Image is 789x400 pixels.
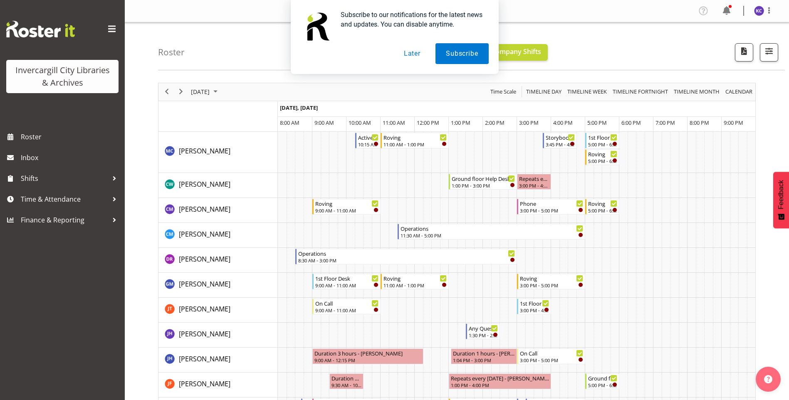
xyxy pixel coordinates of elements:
[546,141,575,148] div: 3:45 PM - 4:45 PM
[452,174,515,183] div: Ground floor Help Desk
[381,133,449,148] div: Aurora Catu"s event - Roving Begin From Tuesday, September 16, 2025 at 11:00:00 AM GMT+12:00 Ends...
[417,119,439,126] span: 12:00 PM
[161,86,173,97] button: Previous
[15,64,110,89] div: Invercargill City Libraries & Archives
[21,172,108,185] span: Shifts
[588,207,617,214] div: 5:00 PM - 6:00 PM
[566,86,608,97] button: Timeline Week
[517,174,551,190] div: Catherine Wilson"s event - Repeats every tuesday - Catherine Wilson Begin From Tuesday, September...
[21,193,108,205] span: Time & Attendance
[546,133,575,141] div: Storybook club
[724,86,754,97] button: Month
[179,254,230,264] span: [PERSON_NAME]
[179,279,230,289] a: [PERSON_NAME]
[489,86,518,97] button: Time Scale
[525,86,563,97] button: Timeline Day
[158,348,278,373] td: Jillian Hunter resource
[179,354,230,363] span: [PERSON_NAME]
[349,119,371,126] span: 10:00 AM
[21,131,121,143] span: Roster
[553,119,573,126] span: 4:00 PM
[519,182,549,189] div: 3:00 PM - 4:00 PM
[451,382,549,388] div: 1:00 PM - 4:00 PM
[298,257,515,264] div: 8:30 AM - 3:00 PM
[179,379,230,389] a: [PERSON_NAME]
[612,86,669,97] span: Timeline Fortnight
[588,133,617,141] div: 1st Floor Desk
[453,349,515,357] div: Duration 1 hours - [PERSON_NAME]
[588,382,617,388] div: 5:00 PM - 6:00 PM
[469,324,498,332] div: Any Questions
[451,119,470,126] span: 1:00 PM
[176,86,187,97] button: Next
[519,119,539,126] span: 3:00 PM
[587,119,607,126] span: 5:00 PM
[21,214,108,226] span: Finance & Reporting
[312,274,381,289] div: Gabriel McKay Smith"s event - 1st Floor Desk Begin From Tuesday, September 16, 2025 at 9:00:00 AM...
[520,274,583,282] div: Roving
[315,282,378,289] div: 9:00 AM - 11:00 AM
[315,274,378,282] div: 1st Floor Desk
[179,180,230,189] span: [PERSON_NAME]
[312,299,381,314] div: Glen Tomlinson"s event - On Call Begin From Tuesday, September 16, 2025 at 9:00:00 AM GMT+12:00 E...
[449,373,551,389] div: Joanne Forbes"s event - Repeats every tuesday - Joanne Forbes Begin From Tuesday, September 16, 2...
[773,172,789,228] button: Feedback - Show survey
[280,104,318,111] span: [DATE], [DATE]
[451,374,549,382] div: Repeats every [DATE] - [PERSON_NAME]
[451,348,517,364] div: Jillian Hunter"s event - Duration 1 hours - Jillian Hunter Begin From Tuesday, September 16, 2025...
[298,249,515,257] div: Operations
[314,357,421,363] div: 9:00 AM - 12:15 PM
[383,133,447,141] div: Roving
[690,119,709,126] span: 8:00 PM
[588,141,617,148] div: 5:00 PM - 6:00 PM
[158,132,278,173] td: Aurora Catu resource
[655,119,675,126] span: 7:00 PM
[490,86,517,97] span: Time Scale
[520,199,583,207] div: Phone
[520,299,549,307] div: 1st Floor Desk
[611,86,670,97] button: Fortnight
[520,357,583,363] div: 3:00 PM - 5:00 PM
[585,133,619,148] div: Aurora Catu"s event - 1st Floor Desk Begin From Tuesday, September 16, 2025 at 5:00:00 PM GMT+12:...
[158,198,278,223] td: Chamique Mamolo resource
[543,133,577,148] div: Aurora Catu"s event - Storybook club Begin From Tuesday, September 16, 2025 at 3:45:00 PM GMT+12:...
[673,86,720,97] span: Timeline Month
[179,146,230,156] a: [PERSON_NAME]
[520,207,583,214] div: 3:00 PM - 5:00 PM
[401,232,583,239] div: 11:30 AM - 5:00 PM
[621,119,641,126] span: 6:00 PM
[517,199,585,215] div: Chamique Mamolo"s event - Phone Begin From Tuesday, September 16, 2025 at 3:00:00 PM GMT+12:00 En...
[158,323,278,348] td: Jill Harpur resource
[190,86,221,97] button: September 2025
[312,348,423,364] div: Jillian Hunter"s event - Duration 3 hours - Jillian Hunter Begin From Tuesday, September 16, 2025...
[525,86,562,97] span: Timeline Day
[520,307,549,314] div: 3:00 PM - 4:00 PM
[383,141,447,148] div: 11:00 AM - 1:00 PM
[315,199,378,207] div: Roving
[312,199,381,215] div: Chamique Mamolo"s event - Roving Begin From Tuesday, September 16, 2025 at 9:00:00 AM GMT+12:00 E...
[329,373,364,389] div: Joanne Forbes"s event - Duration 1 hours - Joanne Forbes Begin From Tuesday, September 16, 2025 a...
[174,83,188,101] div: next period
[179,354,230,364] a: [PERSON_NAME]
[398,224,585,240] div: Cindy Mulrooney"s event - Operations Begin From Tuesday, September 16, 2025 at 11:30:00 AM GMT+12...
[315,307,378,314] div: 9:00 AM - 11:00 AM
[358,141,379,148] div: 10:15 AM - 11:00 AM
[466,323,500,339] div: Jill Harpur"s event - Any Questions Begin From Tuesday, September 16, 2025 at 1:30:00 PM GMT+12:0...
[452,182,515,189] div: 1:00 PM - 3:00 PM
[588,158,617,164] div: 5:00 PM - 6:00 PM
[179,304,230,314] span: [PERSON_NAME]
[381,274,449,289] div: Gabriel McKay Smith"s event - Roving Begin From Tuesday, September 16, 2025 at 11:00:00 AM GMT+12...
[383,119,405,126] span: 11:00 AM
[401,224,583,232] div: Operations
[517,274,585,289] div: Gabriel McKay Smith"s event - Roving Begin From Tuesday, September 16, 2025 at 3:00:00 PM GMT+12:...
[358,133,379,141] div: Active Rhyming
[295,249,517,264] div: Debra Robinson"s event - Operations Begin From Tuesday, September 16, 2025 at 8:30:00 AM GMT+12:0...
[588,374,617,382] div: Ground floor Help Desk
[158,223,278,248] td: Cindy Mulrooney resource
[673,86,721,97] button: Timeline Month
[179,254,230,264] a: [PERSON_NAME]
[179,205,230,214] span: [PERSON_NAME]
[393,43,431,64] button: Later
[158,373,278,398] td: Joanne Forbes resource
[158,248,278,273] td: Debra Robinson resource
